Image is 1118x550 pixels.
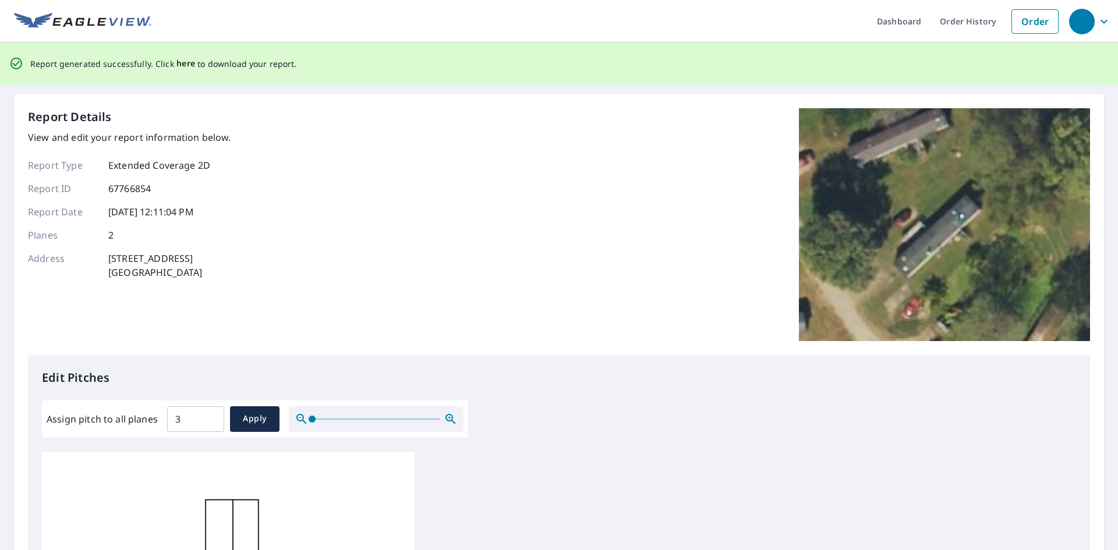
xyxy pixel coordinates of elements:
img: EV Logo [14,13,151,30]
p: View and edit your report information below. [28,130,231,144]
a: Order [1011,9,1059,34]
p: Extended Coverage 2D [108,158,210,172]
p: Report Date [28,205,98,219]
p: 2 [108,228,114,242]
img: Top image [799,108,1090,341]
p: [STREET_ADDRESS] [GEOGRAPHIC_DATA] [108,251,203,279]
p: 67766854 [108,182,151,196]
p: Edit Pitches [42,369,1076,386]
p: [DATE] 12:11:04 PM [108,205,194,219]
p: Address [28,251,98,279]
label: Assign pitch to all planes [47,412,158,426]
p: Report generated successfully. Click to download your report. [30,56,297,71]
p: Report ID [28,182,98,196]
span: Apply [239,411,270,426]
p: Report Details [28,108,112,126]
button: here [176,56,196,71]
p: Planes [28,228,98,242]
button: Apply [230,406,279,432]
p: Report Type [28,158,98,172]
input: 00.0 [167,403,224,435]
